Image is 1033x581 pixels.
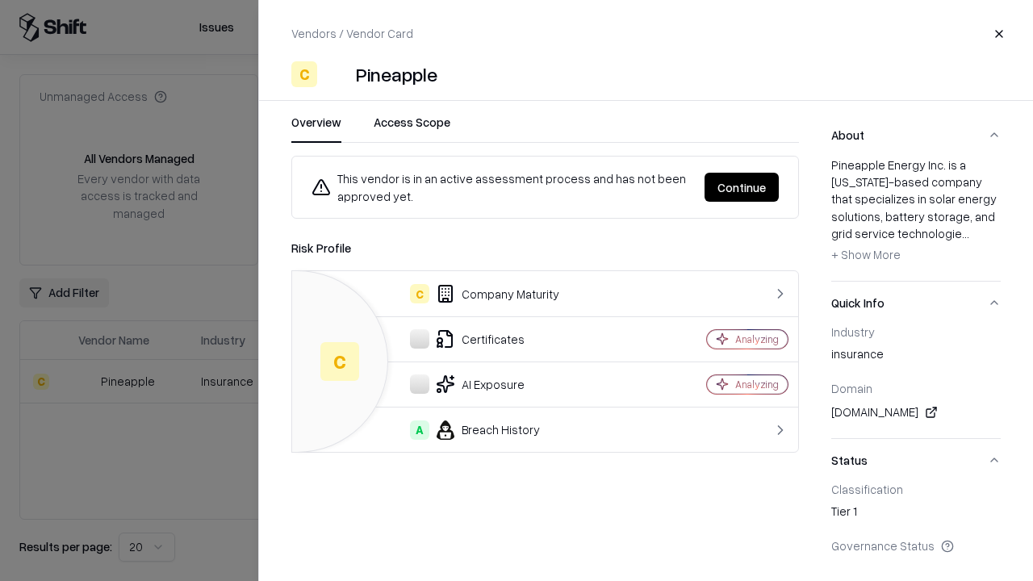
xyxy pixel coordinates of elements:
div: Analyzing [735,332,779,346]
button: Continue [705,173,779,202]
div: Industry [831,324,1001,339]
div: Certificates [305,329,650,349]
button: + Show More [831,242,901,268]
span: + Show More [831,247,901,261]
div: Risk Profile [291,238,799,257]
div: [DOMAIN_NAME] [831,403,1001,422]
div: insurance [831,345,1001,368]
div: This vendor is in an active assessment process and has not been approved yet. [312,169,692,205]
div: C [410,284,429,303]
div: C [291,61,317,87]
div: Breach History [305,420,650,440]
div: C [320,342,359,381]
div: Quick Info [831,324,1001,438]
button: Status [831,439,1001,482]
div: Governance Status [831,538,1001,553]
div: Pineapple Energy Inc. is a [US_STATE]-based company that specializes in solar energy solutions, b... [831,157,1001,268]
div: Company Maturity [305,284,650,303]
button: About [831,114,1001,157]
div: Pineapple [356,61,437,87]
div: A [410,420,429,440]
span: ... [962,226,969,240]
div: About [831,157,1001,281]
div: AI Exposure [305,374,650,394]
div: Domain [831,381,1001,395]
img: Pineapple [324,61,349,87]
button: Overview [291,114,341,143]
div: Classification [831,482,1001,496]
div: Analyzing [735,378,779,391]
button: Access Scope [374,114,450,143]
div: Tier 1 [831,503,1001,525]
button: Quick Info [831,282,1001,324]
p: Vendors / Vendor Card [291,25,413,42]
